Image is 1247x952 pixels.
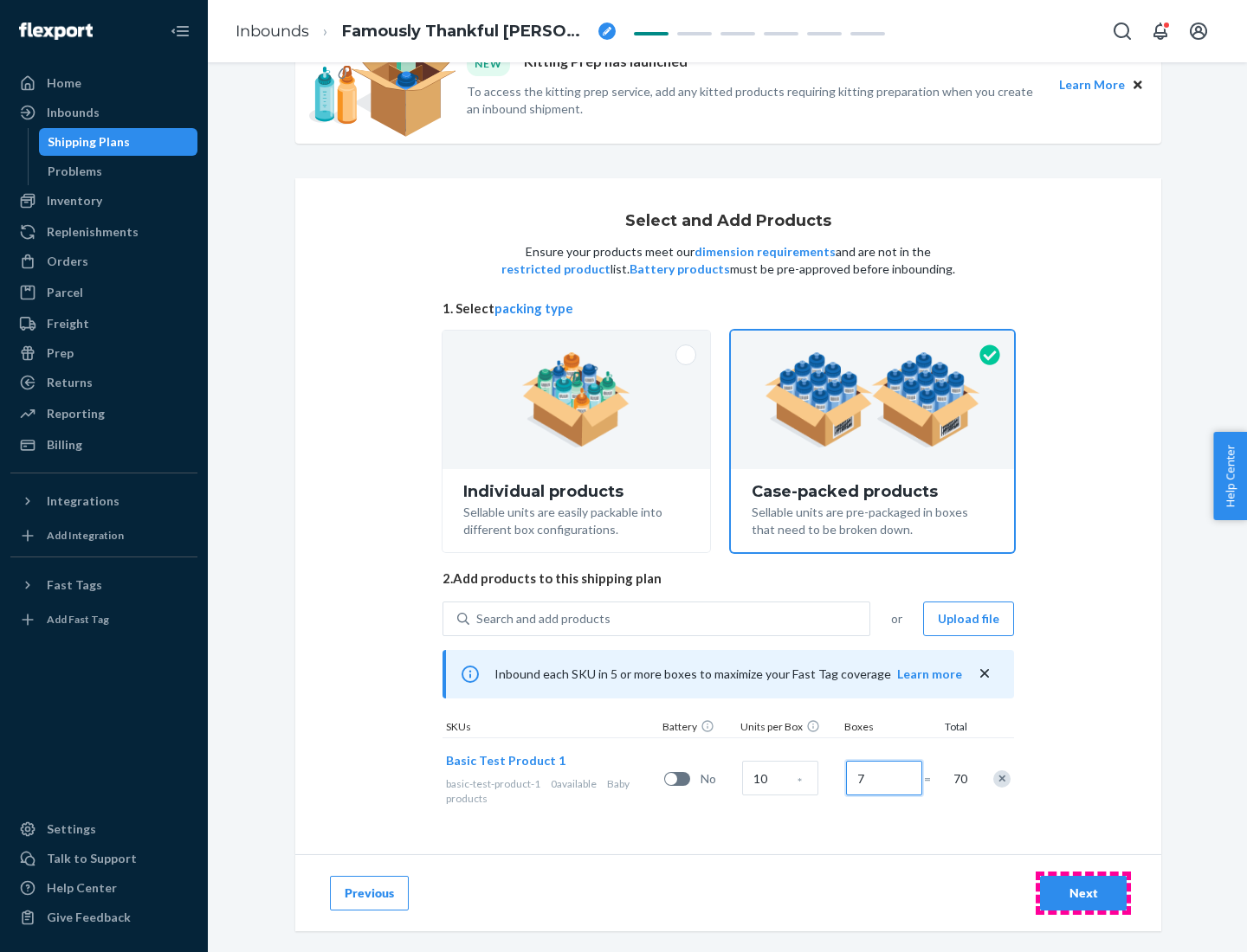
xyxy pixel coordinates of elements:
[10,369,197,396] a: Returns
[10,339,197,367] a: Prep
[47,820,96,838] div: Settings
[443,719,659,737] div: SKUs
[47,850,137,867] div: Talk to Support
[10,279,197,306] a: Parcel
[500,243,957,278] p: Ensure your products meet our and are not in the list. must be pre-approved before inbounding.
[47,192,102,209] div: Inventory
[501,261,611,278] button: restricted product
[10,522,197,550] a: Add Integration
[443,569,1014,588] span: 2. Add products to this shipping plan
[737,719,841,737] div: Units per Box
[494,299,573,318] button: packing type
[993,770,1011,788] div: Remove Item
[222,6,630,57] ol: breadcrumbs
[446,752,565,769] button: Basic Test Product 1
[19,23,93,40] img: Flexport logo
[47,315,89,332] div: Freight
[48,163,102,180] div: Problems
[10,874,197,902] a: Help Center
[10,815,197,843] a: Settings
[10,606,197,634] a: Add Fast Tag
[47,253,88,270] div: Orders
[443,299,1014,318] span: 1. Select
[752,500,993,538] div: Sellable units are pre-packaged in boxes that need to be broken down.
[47,74,81,92] div: Home
[927,719,971,737] div: Total
[659,719,737,737] div: Battery
[695,243,836,261] button: dimension requirements
[10,69,197,97] a: Home
[47,612,109,627] div: Add Fast Tag
[1055,884,1112,902] div: Next
[10,218,197,246] a: Replenishments
[47,528,124,543] div: Add Integration
[10,487,197,515] button: Integrations
[752,483,993,500] div: Case-packed products
[47,344,74,362] div: Prep
[1105,14,1140,48] button: Open Search Box
[476,610,611,627] div: Search and add products
[976,665,993,683] button: close
[765,352,980,447] img: case-pack.59cecea509d18c883b923b81aeac6d0b.png
[10,400,197,428] a: Reporting
[47,223,139,241] div: Replenishments
[10,571,197,599] button: Fast Tags
[47,284,83,301] div: Parcel
[47,436,82,453] div: Billing
[47,374,93,391] div: Returns
[47,879,117,897] div: Help Center
[1059,75,1125,94] button: Learn More
[330,876,409,910] button: Previous
[701,770,735,788] span: No
[443,650,1014,698] div: Inbound each SKU in 5 or more boxes to maximize your Fast Tag coverage
[48,133,130,151] div: Shipping Plans
[891,610,902,627] span: or
[163,14,197,48] button: Close Navigation
[10,310,197,338] a: Freight
[10,187,197,215] a: Inventory
[742,761,818,795] input: Case Quantity
[950,770,967,788] span: 70
[47,492,120,510] div: Integrations
[630,261,730,278] button: Battery products
[1143,14,1178,48] button: Open notifications
[342,21,591,43] span: Famously Thankful Echidna
[10,431,197,459] a: Billing
[551,777,597,790] span: 0 available
[522,352,630,447] img: individual-pack.facf35554cb0f1810c75b2bd6df2d64e.png
[924,770,941,788] span: =
[47,104,100,121] div: Inbounds
[1181,14,1216,48] button: Open account menu
[47,405,105,422] div: Reporting
[463,483,689,500] div: Individual products
[1213,432,1247,520] button: Help Center
[446,777,540,790] span: basic-test-product-1
[236,22,309,41] a: Inbounds
[467,83,1043,118] p: To access the kitting prep service, add any kitted products requiring kitting preparation when yo...
[463,500,689,538] div: Sellable units are easily packable into different box configurations.
[47,576,102,594] div: Fast Tags
[625,213,831,230] h1: Select and Add Products
[39,128,198,156] a: Shipping Plans
[923,601,1014,636] button: Upload file
[897,666,962,683] button: Learn more
[846,761,922,795] input: Number of boxes
[10,904,197,931] button: Give Feedback
[10,99,197,126] a: Inbounds
[446,753,565,768] span: Basic Test Product 1
[39,158,198,185] a: Problems
[1128,75,1147,94] button: Close
[10,248,197,275] a: Orders
[467,52,510,75] div: NEW
[841,719,927,737] div: Boxes
[1040,876,1127,910] button: Next
[10,845,197,872] a: Talk to Support
[47,909,131,926] div: Give Feedback
[446,776,657,806] div: Baby products
[524,52,688,75] p: Kitting Prep has launched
